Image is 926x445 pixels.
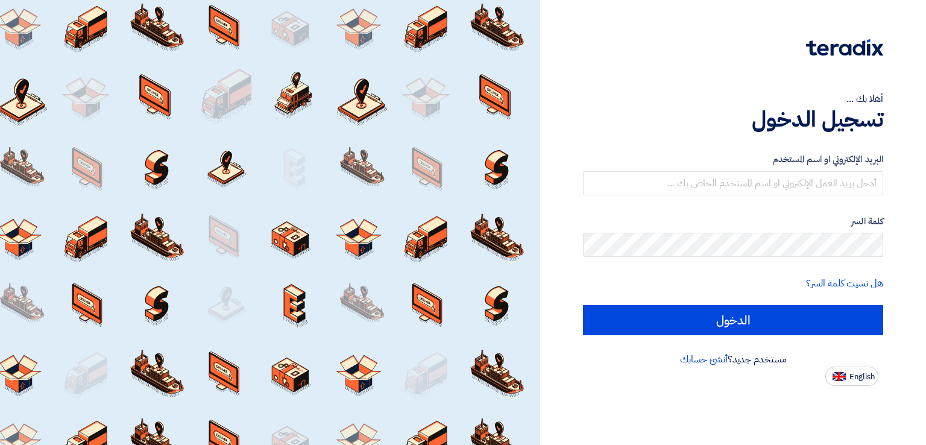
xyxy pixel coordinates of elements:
[849,373,875,381] span: English
[583,352,883,367] div: مستخدم جديد؟
[583,92,883,106] div: أهلا بك ...
[583,171,883,195] input: أدخل بريد العمل الإلكتروني او اسم المستخدم الخاص بك ...
[825,367,878,386] button: English
[583,305,883,335] input: الدخول
[806,39,883,56] img: Teradix logo
[833,372,846,381] img: en-US.png
[583,215,883,229] label: كلمة السر
[680,352,728,367] a: أنشئ حسابك
[583,106,883,133] h1: تسجيل الدخول
[583,153,883,166] label: البريد الإلكتروني او اسم المستخدم
[806,276,883,291] a: هل نسيت كلمة السر؟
